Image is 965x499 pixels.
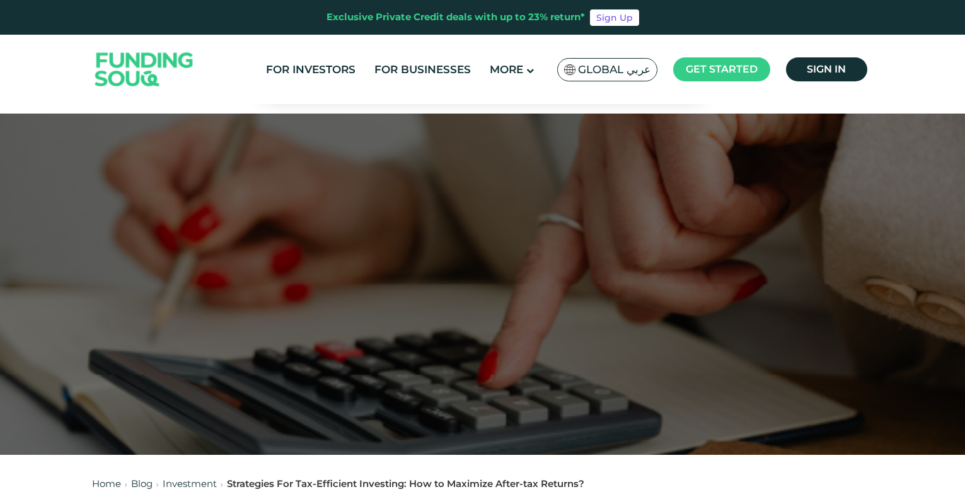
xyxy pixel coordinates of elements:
[490,63,523,76] span: More
[564,64,575,75] img: SA Flag
[131,478,153,490] a: Blog
[578,62,650,77] span: Global عربي
[227,477,584,491] div: Strategies For Tax-Efficient Investing: How to Maximize After-tax Returns?
[786,57,867,81] a: Sign in
[83,38,206,102] img: Logo
[163,478,217,490] a: Investment
[807,63,846,75] span: Sign in
[590,9,639,26] a: Sign Up
[326,10,585,25] div: Exclusive Private Credit deals with up to 23% return*
[686,63,758,75] span: Get started
[263,59,359,80] a: For Investors
[371,59,474,80] a: For Businesses
[92,478,121,490] a: Home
